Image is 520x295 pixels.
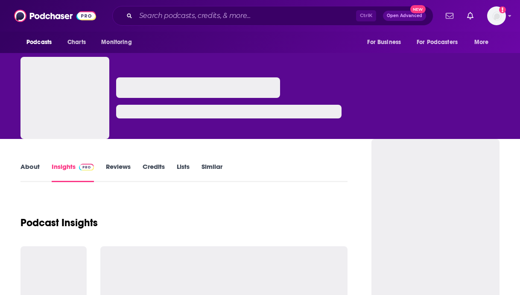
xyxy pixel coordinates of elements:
[383,11,426,21] button: Open AdvancedNew
[20,34,63,50] button: open menu
[14,8,96,24] img: Podchaser - Follow, Share and Rate Podcasts
[387,14,422,18] span: Open Advanced
[468,34,500,50] button: open menu
[79,164,94,171] img: Podchaser Pro
[112,6,433,26] div: Search podcasts, credits, & more...
[26,36,52,48] span: Podcasts
[202,162,222,182] a: Similar
[417,36,458,48] span: For Podcasters
[143,162,165,182] a: Credits
[20,216,98,229] h1: Podcast Insights
[474,36,489,48] span: More
[67,36,86,48] span: Charts
[101,36,131,48] span: Monitoring
[20,162,40,182] a: About
[442,9,457,23] a: Show notifications dropdown
[410,5,426,13] span: New
[487,6,506,25] button: Show profile menu
[95,34,143,50] button: open menu
[136,9,356,23] input: Search podcasts, credits, & more...
[106,162,131,182] a: Reviews
[361,34,412,50] button: open menu
[356,10,376,21] span: Ctrl K
[487,6,506,25] span: Logged in as nicole.koremenos
[52,162,94,182] a: InsightsPodchaser Pro
[367,36,401,48] span: For Business
[487,6,506,25] img: User Profile
[411,34,470,50] button: open menu
[464,9,477,23] a: Show notifications dropdown
[499,6,506,13] svg: Add a profile image
[177,162,190,182] a: Lists
[62,34,91,50] a: Charts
